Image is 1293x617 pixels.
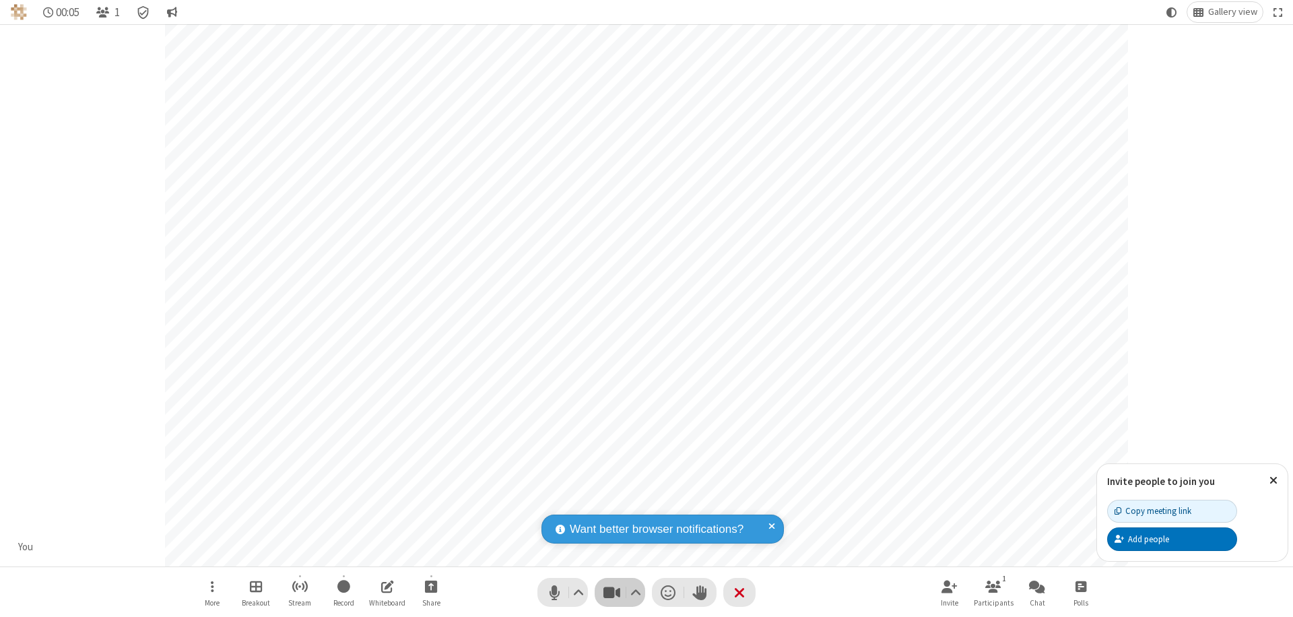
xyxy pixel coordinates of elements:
[422,599,440,607] span: Share
[973,573,1014,612] button: Open participant list
[1107,527,1237,550] button: Add people
[333,599,354,607] span: Record
[1115,505,1191,517] div: Copy meeting link
[1208,7,1257,18] span: Gallery view
[723,578,756,607] button: End or leave meeting
[236,573,276,612] button: Manage Breakout Rooms
[1161,2,1183,22] button: Using system theme
[627,578,645,607] button: Video setting
[205,599,220,607] span: More
[131,2,156,22] div: Meeting details Encryption enabled
[999,573,1010,585] div: 1
[1107,475,1215,488] label: Invite people to join you
[192,573,232,612] button: Open menu
[652,578,684,607] button: Send a reaction
[595,578,645,607] button: Stop video (⌘+Shift+V)
[11,4,27,20] img: QA Selenium DO NOT DELETE OR CHANGE
[367,573,407,612] button: Open shared whiteboard
[941,599,958,607] span: Invite
[974,599,1014,607] span: Participants
[369,599,405,607] span: Whiteboard
[1268,2,1288,22] button: Fullscreen
[56,6,79,19] span: 00:05
[161,2,183,22] button: Conversation
[684,578,717,607] button: Raise hand
[1061,573,1101,612] button: Open poll
[38,2,86,22] div: Timer
[288,599,311,607] span: Stream
[1017,573,1057,612] button: Open chat
[1030,599,1045,607] span: Chat
[537,578,588,607] button: Mute (⌘+Shift+A)
[323,573,364,612] button: Start recording
[1187,2,1263,22] button: Change layout
[242,599,270,607] span: Breakout
[570,578,588,607] button: Audio settings
[929,573,970,612] button: Invite participants (⌘+Shift+I)
[570,521,743,538] span: Want better browser notifications?
[114,6,120,19] span: 1
[1073,599,1088,607] span: Polls
[411,573,451,612] button: Start sharing
[279,573,320,612] button: Start streaming
[1259,464,1288,497] button: Close popover
[1107,500,1237,523] button: Copy meeting link
[90,2,125,22] button: Open participant list
[13,540,38,555] div: You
